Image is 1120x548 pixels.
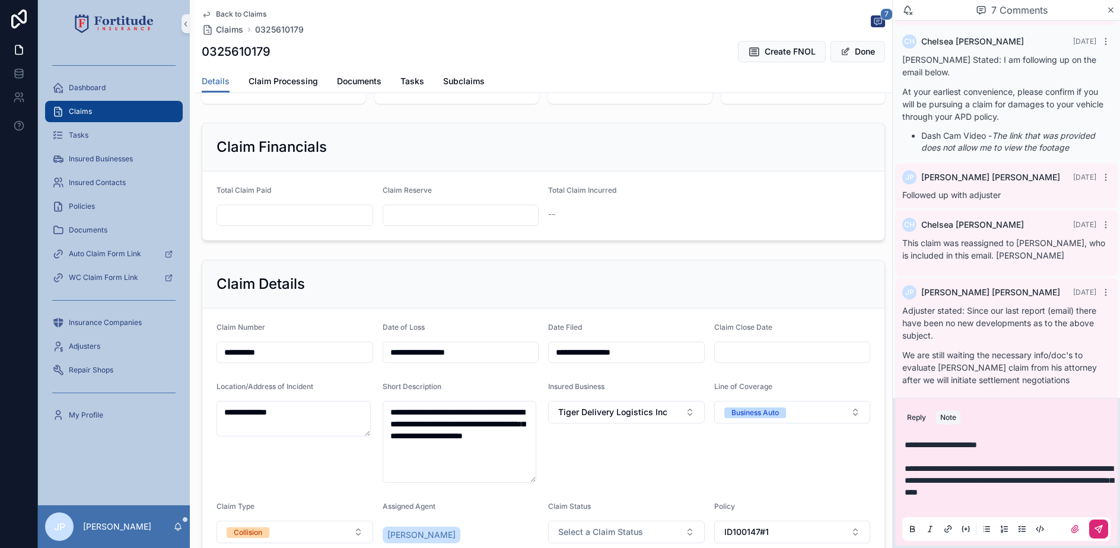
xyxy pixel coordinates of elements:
[991,3,1048,17] span: 7 Comments
[902,85,1111,123] p: At your earliest convenience, please confirm if you will be pursuing a claim for damages to your ...
[69,107,92,116] span: Claims
[443,75,485,87] span: Subclaims
[921,130,1111,154] li: Dash Cam Video -
[714,382,772,391] span: Line of Coverage
[75,14,154,33] img: App logo
[548,401,705,423] button: Select Button
[383,186,432,195] span: Claim Reserve
[902,237,1111,262] p: This claim was reassigned to [PERSON_NAME], who is included in this email. [PERSON_NAME]
[714,502,735,511] span: Policy
[217,502,254,511] span: Claim Type
[921,219,1024,231] span: Chelsea [PERSON_NAME]
[400,71,424,94] a: Tasks
[383,323,425,332] span: Date of Loss
[383,382,441,391] span: Short Description
[69,202,95,211] span: Policies
[45,312,183,333] a: Insurance Companies
[548,208,555,220] span: --
[902,190,1001,200] span: Followed up with adjuster
[921,171,1060,183] span: [PERSON_NAME] [PERSON_NAME]
[45,267,183,288] a: WC Claim Form Link
[337,75,381,87] span: Documents
[69,410,103,420] span: My Profile
[940,413,956,422] div: Note
[249,71,318,94] a: Claim Processing
[217,275,305,294] h2: Claim Details
[45,336,183,357] a: Adjusters
[936,410,961,425] button: Note
[902,410,931,425] button: Reply
[54,520,65,534] span: JP
[765,46,816,58] span: Create FNOL
[45,148,183,170] a: Insured Businesses
[69,342,100,351] span: Adjusters
[548,502,591,511] span: Claim Status
[738,41,826,62] button: Create FNOL
[1073,37,1096,46] span: [DATE]
[69,365,113,375] span: Repair Shops
[905,288,914,297] span: JP
[387,529,456,541] span: [PERSON_NAME]
[69,318,142,327] span: Insurance Companies
[202,43,271,60] h1: 0325610179
[443,71,485,94] a: Subclaims
[45,172,183,193] a: Insured Contacts
[69,178,126,187] span: Insured Contacts
[69,130,88,140] span: Tasks
[249,75,318,87] span: Claim Processing
[217,323,265,332] span: Claim Number
[548,323,582,332] span: Date Filed
[234,527,262,538] div: Collision
[216,9,266,19] span: Back to Claims
[1073,220,1096,229] span: [DATE]
[38,47,190,441] div: scrollable content
[724,526,769,538] span: ID100147#1
[921,130,1095,152] em: The link that was provided does not allow me to view the footage
[714,521,871,543] button: Select Button
[216,24,243,36] span: Claims
[548,382,604,391] span: Insured Business
[217,138,327,157] h2: Claim Financials
[337,71,381,94] a: Documents
[558,526,643,538] span: Select a Claim Status
[1073,173,1096,181] span: [DATE]
[69,154,133,164] span: Insured Businesses
[558,406,667,418] span: Tiger Delivery Logistics Inc
[902,304,1111,342] p: Adjuster stated: Since our last report (email) there have been no new developments as to the abov...
[202,71,230,93] a: Details
[548,521,705,543] button: Select Button
[902,349,1111,386] p: We are still waiting the necessary info/doc's to evaluate [PERSON_NAME] claim from his attorney a...
[714,401,871,423] button: Select Button
[45,77,183,98] a: Dashboard
[383,502,435,511] span: Assigned Agent
[1073,288,1096,297] span: [DATE]
[69,273,138,282] span: WC Claim Form Link
[69,249,141,259] span: Auto Claim Form Link
[255,24,304,36] a: 0325610179
[69,225,107,235] span: Documents
[905,173,914,182] span: JP
[714,323,772,332] span: Claim Close Date
[217,521,373,543] button: Select Button
[202,75,230,87] span: Details
[904,220,915,230] span: CH
[202,24,243,36] a: Claims
[217,382,313,391] span: Location/Address of Incident
[921,36,1024,47] span: Chelsea [PERSON_NAME]
[45,243,183,265] a: Auto Claim Form Link
[217,186,271,195] span: Total Claim Paid
[45,359,183,381] a: Repair Shops
[921,286,1060,298] span: [PERSON_NAME] [PERSON_NAME]
[548,186,616,195] span: Total Claim Incurred
[880,8,893,20] span: 7
[69,83,106,93] span: Dashboard
[831,41,885,62] button: Done
[383,527,460,543] a: [PERSON_NAME]
[871,15,885,30] button: 7
[45,219,183,241] a: Documents
[83,521,151,533] p: [PERSON_NAME]
[45,196,183,217] a: Policies
[45,101,183,122] a: Claims
[45,125,183,146] a: Tasks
